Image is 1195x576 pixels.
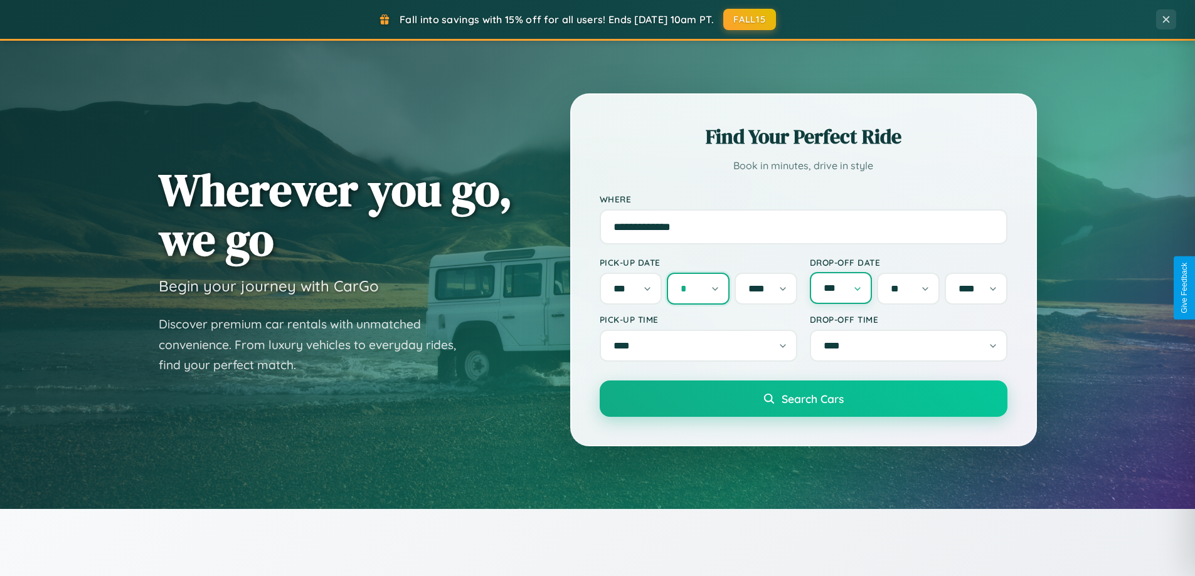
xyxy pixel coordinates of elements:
button: FALL15 [723,9,776,30]
label: Pick-up Date [600,257,797,268]
label: Drop-off Time [810,314,1007,325]
h3: Begin your journey with CarGo [159,276,379,295]
span: Search Cars [782,392,844,406]
span: Fall into savings with 15% off for all users! Ends [DATE] 10am PT. [400,13,714,26]
h1: Wherever you go, we go [159,165,513,264]
h2: Find Your Perfect Ride [600,123,1007,150]
label: Where [600,194,1007,204]
button: Search Cars [600,380,1007,417]
div: Give Feedback [1180,263,1189,313]
label: Pick-up Time [600,314,797,325]
label: Drop-off Date [810,257,1007,268]
p: Discover premium car rentals with unmatched convenience. From luxury vehicles to everyday rides, ... [159,314,472,375]
p: Book in minutes, drive in style [600,157,1007,175]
